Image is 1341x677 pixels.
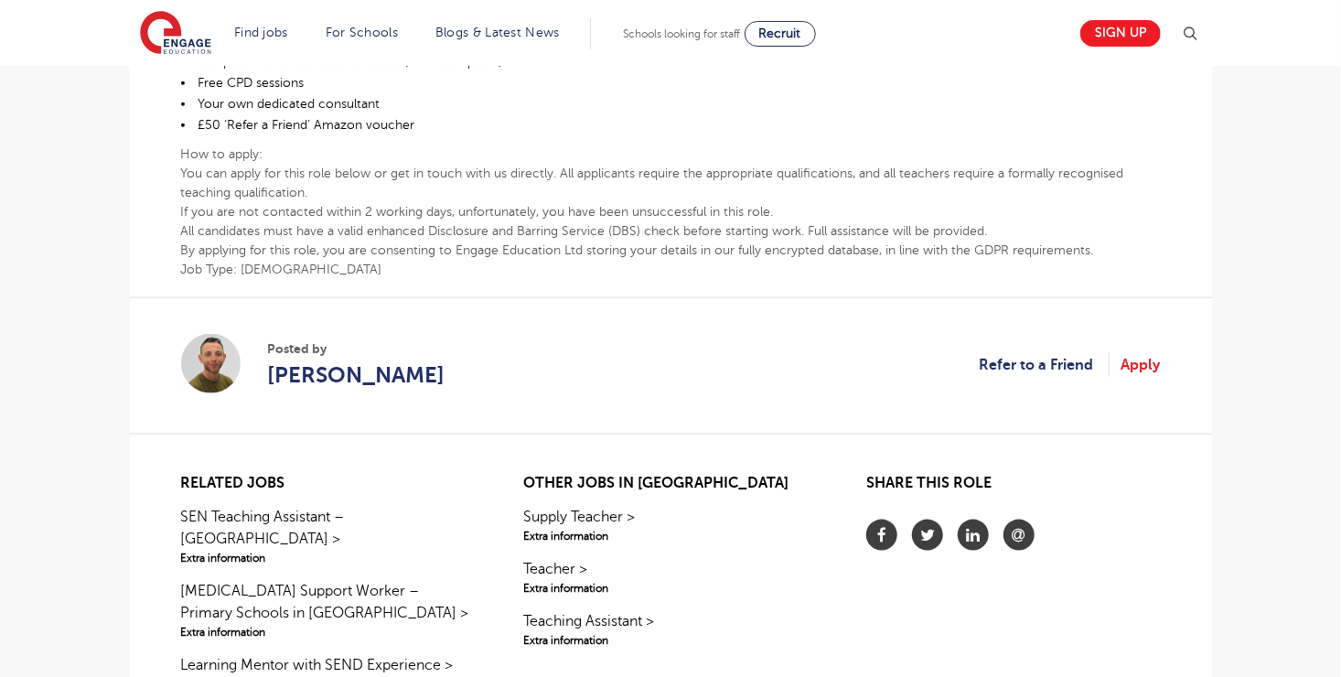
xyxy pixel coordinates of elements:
[181,147,263,161] b: How to apply:
[181,624,475,640] span: Extra information
[181,114,1161,135] li: £50 ‘Refer a Friend’ Amazon voucher
[523,558,817,596] a: Teacher >Extra information
[759,27,801,40] span: Recruit
[523,475,817,492] h2: Other jobs in [GEOGRAPHIC_DATA]
[140,11,211,57] img: Engage Education
[523,632,817,649] span: Extra information
[1121,353,1161,377] a: Apply
[181,93,1161,114] li: Your own dedicated consultant
[181,475,475,492] h2: Related jobs
[234,26,288,39] a: Find jobs
[1080,20,1161,47] a: Sign up
[980,353,1110,377] a: Refer to a Friend
[268,339,445,359] span: Posted by
[181,580,475,640] a: [MEDICAL_DATA] Support Worker – Primary Schools in [GEOGRAPHIC_DATA] >Extra information
[181,260,1161,279] p: Job Type: [DEMOGRAPHIC_DATA]
[435,26,560,39] a: Blogs & Latest News
[181,243,1094,257] b: By applying for this role, you are consenting to Engage Education Ltd storing your details in our...
[523,506,817,544] a: Supply Teacher >Extra information
[181,221,1161,241] p: All candidates must have a valid enhanced Disclosure and Barring Service (DBS) check before start...
[181,550,475,566] span: Extra information
[181,202,1161,221] p: If you are not contacted within 2 working days, unfortunately, you have been unsuccessful in this...
[523,610,817,649] a: Teaching Assistant >Extra information
[181,164,1161,202] p: You can apply for this role below or get in touch with us directly. All applicants require the ap...
[268,359,445,392] a: [PERSON_NAME]
[523,580,817,596] span: Extra information
[623,27,741,40] span: Schools looking for staff
[523,528,817,544] span: Extra information
[745,21,816,47] a: Recruit
[181,506,475,566] a: SEN Teaching Assistant – [GEOGRAPHIC_DATA] >Extra information
[326,26,398,39] a: For Schools
[866,475,1160,501] h2: Share this role
[181,72,1161,93] li: Free CPD sessions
